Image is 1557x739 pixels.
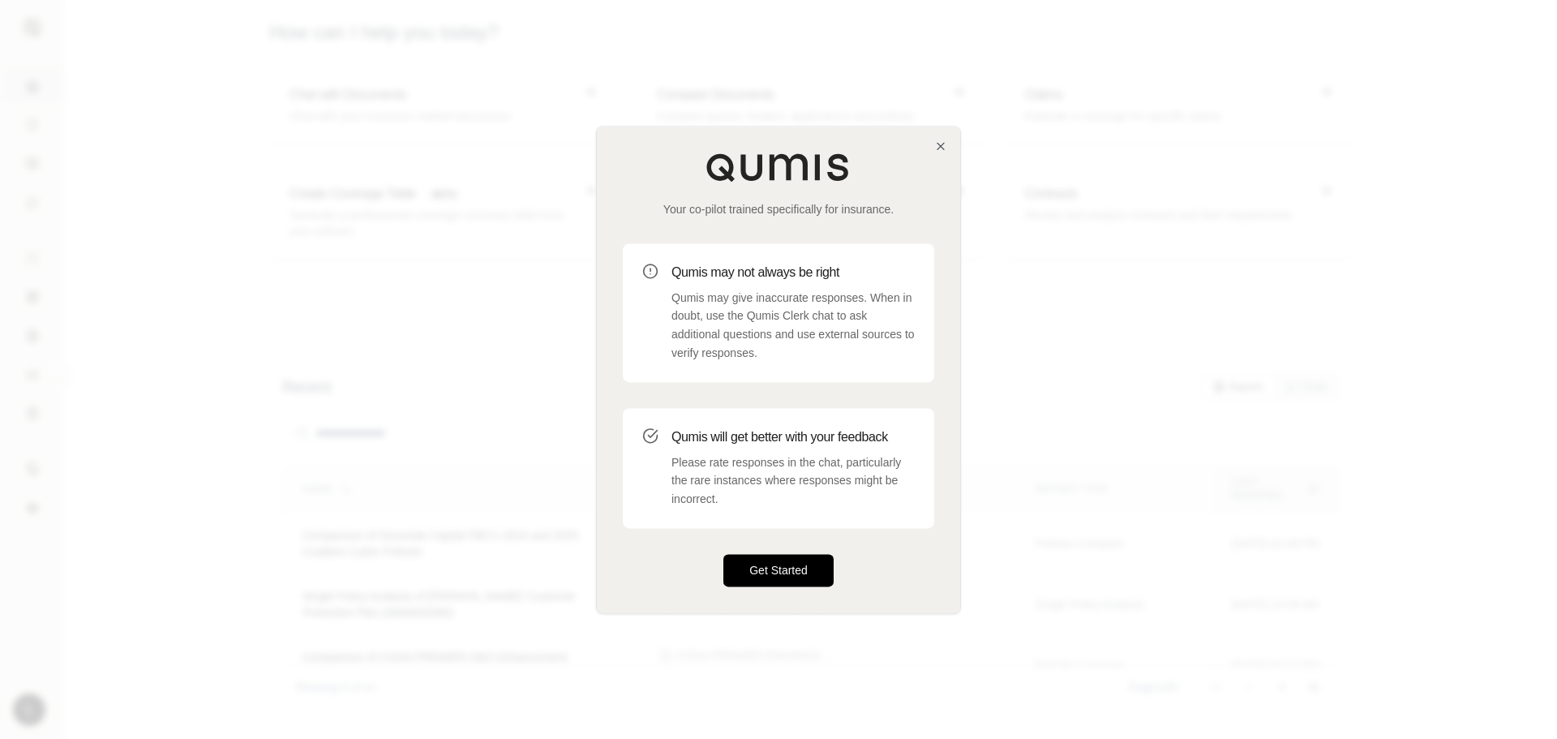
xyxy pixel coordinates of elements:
p: Your co-pilot trained specifically for insurance. [623,201,934,217]
h3: Qumis will get better with your feedback [671,428,915,447]
h3: Qumis may not always be right [671,263,915,282]
p: Qumis may give inaccurate responses. When in doubt, use the Qumis Clerk chat to ask additional qu... [671,289,915,363]
img: Qumis Logo [706,153,851,182]
button: Get Started [723,554,834,586]
p: Please rate responses in the chat, particularly the rare instances where responses might be incor... [671,453,915,509]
